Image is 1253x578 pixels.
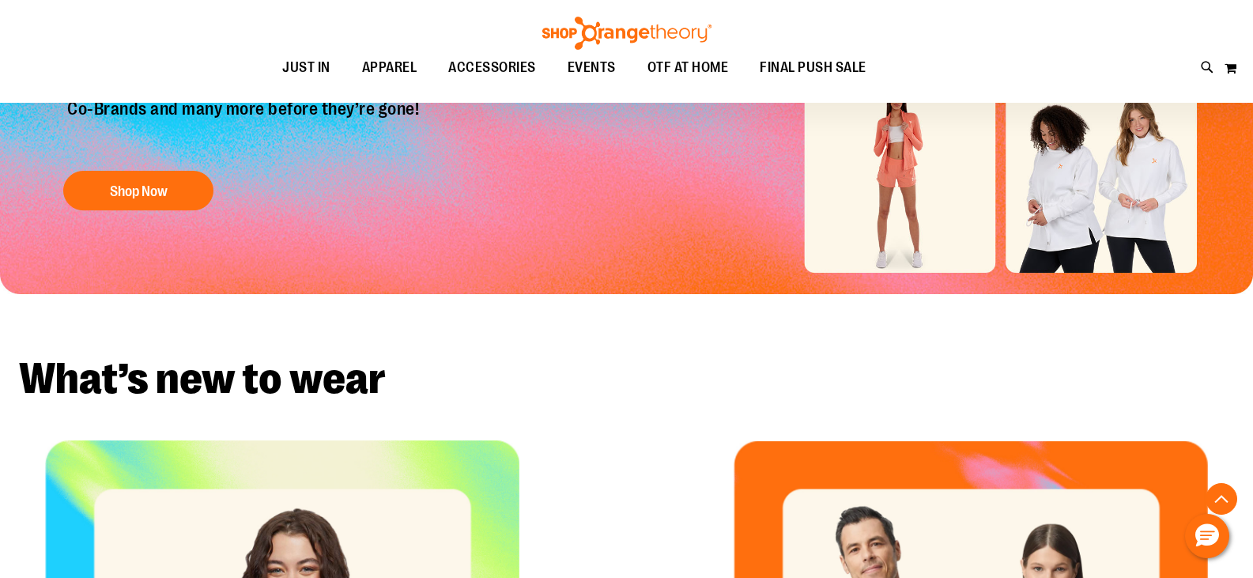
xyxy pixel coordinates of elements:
[647,50,729,85] span: OTF AT HOME
[448,50,536,85] span: ACCESSORIES
[282,50,330,85] span: JUST IN
[346,50,433,86] a: APPAREL
[540,17,714,50] img: Shop Orangetheory
[568,50,616,85] span: EVENTS
[63,171,213,210] button: Shop Now
[266,50,346,86] a: JUST IN
[1206,483,1237,515] button: Back To Top
[632,50,745,86] a: OTF AT HOME
[760,50,866,85] span: FINAL PUSH SALE
[55,77,551,155] p: Exclusive online deals! Shop OTF favorites under $10, $20, $50, Co-Brands and many more before th...
[362,50,417,85] span: APPAREL
[1185,514,1229,558] button: Hello, have a question? Let’s chat.
[19,357,1234,401] h2: What’s new to wear
[432,50,552,86] a: ACCESSORIES
[744,50,882,86] a: FINAL PUSH SALE
[552,50,632,86] a: EVENTS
